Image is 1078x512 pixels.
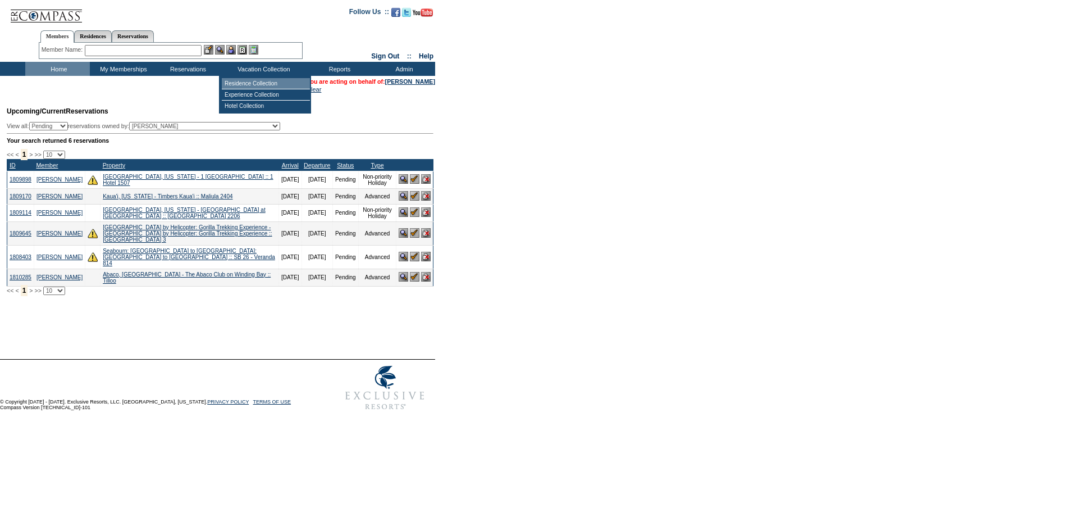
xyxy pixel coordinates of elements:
[358,171,396,188] td: Non-priority Holiday
[103,248,275,266] a: Seabourn: [GEOGRAPHIC_DATA] to [GEOGRAPHIC_DATA]: [GEOGRAPHIC_DATA] to [GEOGRAPHIC_DATA] :: SB 26...
[307,78,435,85] span: You are acting on behalf of:
[335,360,435,416] img: Exclusive Resorts
[237,45,247,55] img: Reservations
[204,45,213,55] img: b_edit.gif
[36,176,83,183] a: [PERSON_NAME]
[302,221,332,245] td: [DATE]
[371,162,383,169] a: Type
[36,193,83,200] a: [PERSON_NAME]
[103,271,271,284] a: Abaco, [GEOGRAPHIC_DATA] - The Abaco Club on Winding Bay :: Tilloo
[302,171,332,188] td: [DATE]
[10,176,31,183] a: 1809898
[358,245,396,269] td: Advanced
[358,269,396,286] td: Advanced
[7,151,13,158] span: <<
[103,224,272,243] a: [GEOGRAPHIC_DATA] by Helicopter: Gorilla Trekking Experience - [GEOGRAPHIC_DATA] by Helicopter: G...
[279,188,302,204] td: [DATE]
[207,399,249,405] a: PRIVACY POLICY
[421,174,431,184] img: Cancel Reservation
[332,269,358,286] td: Pending
[15,287,19,294] span: <
[304,162,330,169] a: Departure
[279,269,302,286] td: [DATE]
[358,188,396,204] td: Advanced
[249,45,258,55] img: b_calculator.gif
[385,78,435,85] a: [PERSON_NAME]
[419,52,433,60] a: Help
[21,285,28,296] span: 1
[399,228,408,238] img: View Reservation
[88,252,98,262] img: There are insufficient days and/or tokens to cover this reservation
[371,52,399,60] a: Sign Out
[391,11,400,18] a: Become our fan on Facebook
[222,78,310,89] td: Residence Collection
[253,399,291,405] a: TERMS OF USE
[371,62,435,76] td: Admin
[29,151,33,158] span: >
[222,101,310,111] td: Hotel Collection
[399,174,408,184] img: View Reservation
[226,45,236,55] img: Impersonate
[7,137,433,144] div: Your search returned 6 reservations
[399,207,408,217] img: View Reservation
[302,188,332,204] td: [DATE]
[36,210,83,216] a: [PERSON_NAME]
[421,191,431,201] img: Cancel Reservation
[349,7,389,20] td: Follow Us ::
[7,287,13,294] span: <<
[421,228,431,238] img: Cancel Reservation
[88,228,98,238] img: There are insufficient days and/or tokens to cover this reservation
[15,151,19,158] span: <
[402,8,411,17] img: Follow us on Twitter
[7,107,108,115] span: Reservations
[74,30,112,42] a: Residences
[219,62,306,76] td: Vacation Collection
[332,204,358,221] td: Pending
[421,272,431,282] img: Cancel Reservation
[421,207,431,217] img: Cancel Reservation
[154,62,219,76] td: Reservations
[332,221,358,245] td: Pending
[410,191,419,201] img: Confirm Reservation
[358,204,396,221] td: Non-priority Holiday
[410,252,419,261] img: Confirm Reservation
[302,204,332,221] td: [DATE]
[10,274,31,280] a: 1810285
[10,193,31,200] a: 1809170
[40,30,75,43] a: Members
[36,274,83,280] a: [PERSON_NAME]
[399,191,408,201] img: View Reservation
[36,230,83,237] a: [PERSON_NAME]
[332,188,358,204] td: Pending
[358,221,396,245] td: Advanced
[410,272,419,282] img: Confirm Reservation
[42,45,85,55] div: Member Name:
[29,287,33,294] span: >
[21,149,28,160] span: 1
[90,62,154,76] td: My Memberships
[215,45,225,55] img: View
[391,8,400,17] img: Become our fan on Facebook
[410,174,419,184] img: Confirm Reservation
[306,62,371,76] td: Reports
[402,11,411,18] a: Follow us on Twitter
[279,245,302,269] td: [DATE]
[10,210,31,216] a: 1809114
[302,245,332,269] td: [DATE]
[413,8,433,17] img: Subscribe to our YouTube Channel
[421,252,431,261] img: Cancel Reservation
[36,254,83,260] a: [PERSON_NAME]
[103,207,266,219] a: [GEOGRAPHIC_DATA], [US_STATE] - [GEOGRAPHIC_DATA] at [GEOGRAPHIC_DATA] :: [GEOGRAPHIC_DATA] 2206
[222,89,310,101] td: Experience Collection
[410,207,419,217] img: Confirm Reservation
[7,122,285,130] div: View all: reservations owned by:
[399,252,408,261] img: View Reservation
[407,52,412,60] span: ::
[112,30,154,42] a: Reservations
[399,272,408,282] img: View Reservation
[337,162,354,169] a: Status
[103,174,273,186] a: [GEOGRAPHIC_DATA], [US_STATE] - 1 [GEOGRAPHIC_DATA] :: 1 Hotel 1507
[103,162,125,169] a: Property
[279,204,302,221] td: [DATE]
[34,287,41,294] span: >>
